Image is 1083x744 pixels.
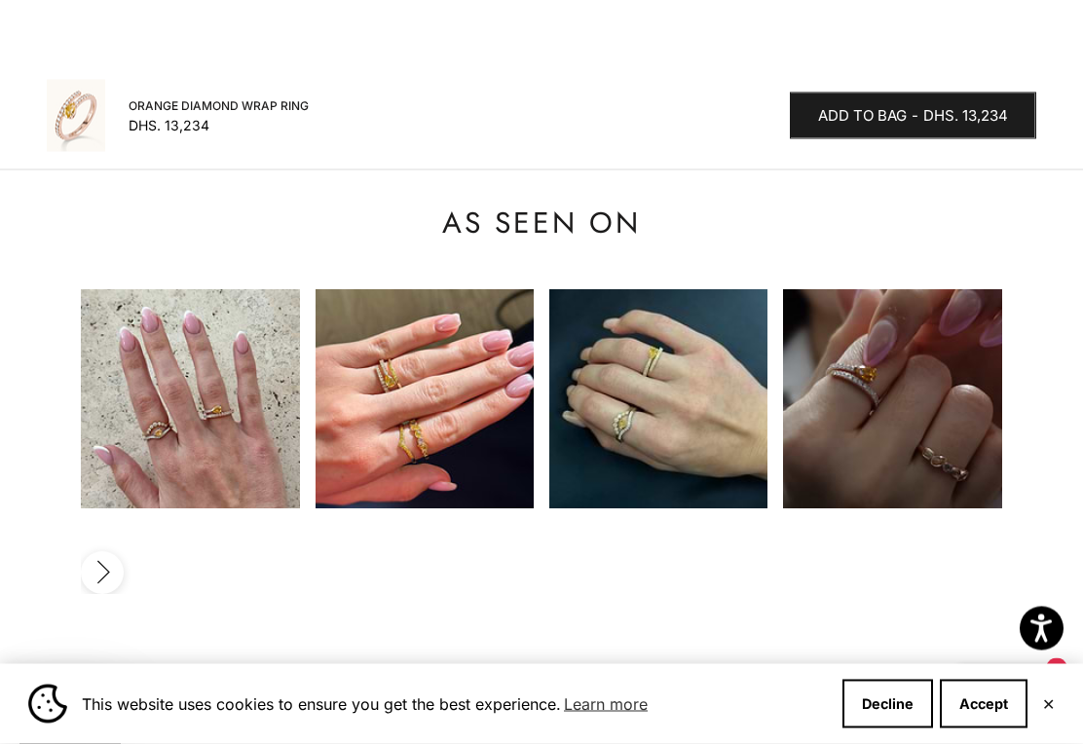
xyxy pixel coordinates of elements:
[47,80,105,152] img: #RoseGold
[81,205,1001,243] p: As Seen On
[1042,698,1055,710] button: Close
[818,104,907,129] span: Add to bag
[923,104,1008,129] span: Dhs. 13,234
[561,689,651,719] a: Learn more
[790,93,1036,139] button: Add to bag-Dhs. 13,234
[842,680,933,728] button: Decline
[82,689,827,719] span: This website uses cookies to ensure you get the best experience.
[129,96,309,116] span: Orange Diamond Wrap Ring
[28,685,67,724] img: Cookie banner
[940,680,1027,728] button: Accept
[129,116,209,135] sale-price: Dhs. 13,234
